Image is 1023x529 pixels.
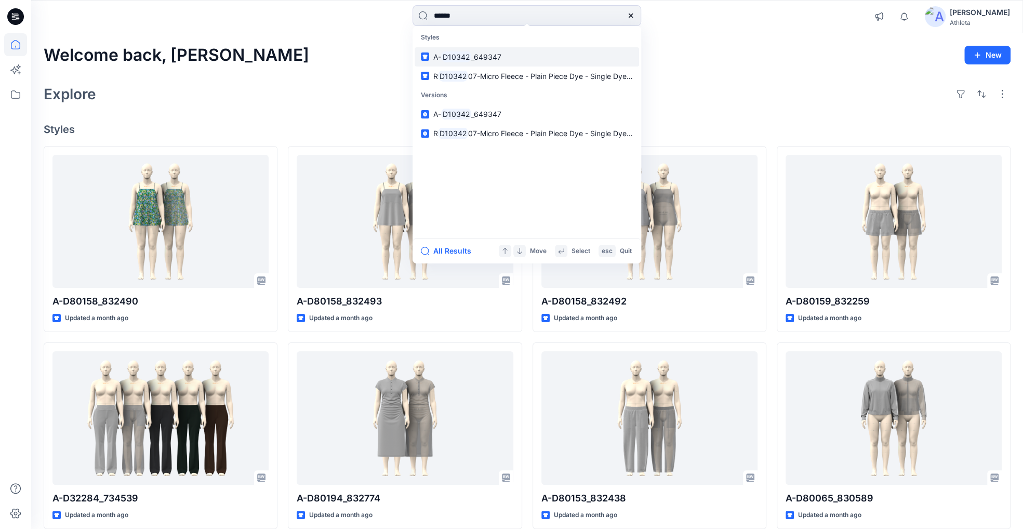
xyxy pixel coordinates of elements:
[52,491,269,506] p: A-D32284_734539
[530,246,547,257] p: Move
[786,351,1002,484] a: A-D80065_830589
[786,294,1002,309] p: A-D80159_832259
[554,313,617,324] p: Updated a month ago
[65,510,128,521] p: Updated a month ago
[297,155,513,288] a: A-D80158_832493
[309,510,373,521] p: Updated a month ago
[415,47,639,67] a: A-D10342_649347
[541,294,758,309] p: A-D80158_832492
[297,294,513,309] p: A-D80158_832493
[415,104,639,124] a: A-D10342_649347
[44,46,309,65] h2: Welcome back, [PERSON_NAME]
[468,129,666,138] span: 07-Micro Fleece - Plain Piece Dye - Single Dye Breathable
[554,510,617,521] p: Updated a month ago
[798,510,861,521] p: Updated a month ago
[44,123,1011,136] h4: Styles
[471,52,501,61] span: _649347
[52,155,269,288] a: A-D80158_832490
[602,246,613,257] p: esc
[541,155,758,288] a: A-D80158_832492
[471,110,501,118] span: _649347
[415,67,639,86] a: RD1034207-Micro Fleece - Plain Piece Dye - Single Dye Breathable
[438,127,468,139] mark: D10342
[52,294,269,309] p: A-D80158_832490
[421,245,478,257] button: All Results
[433,52,441,61] span: A-
[65,313,128,324] p: Updated a month ago
[415,86,639,105] p: Versions
[44,86,96,102] h2: Explore
[297,491,513,506] p: A-D80194_832774
[950,19,1010,27] div: Athleta
[572,246,590,257] p: Select
[964,46,1011,64] button: New
[52,351,269,484] a: A-D32284_734539
[441,51,471,63] mark: D10342
[441,108,471,120] mark: D10342
[950,6,1010,19] div: [PERSON_NAME]
[620,246,632,257] p: Quit
[925,6,946,27] img: avatar
[433,110,441,118] span: A-
[786,491,1002,506] p: A-D80065_830589
[415,28,639,47] p: Styles
[415,124,639,143] a: RD1034207-Micro Fleece - Plain Piece Dye - Single Dye Breathable
[541,351,758,484] a: A-D80153_832438
[433,72,438,81] span: R
[786,155,1002,288] a: A-D80159_832259
[297,351,513,484] a: A-D80194_832774
[433,129,438,138] span: R
[798,313,861,324] p: Updated a month ago
[468,72,666,81] span: 07-Micro Fleece - Plain Piece Dye - Single Dye Breathable
[438,70,468,82] mark: D10342
[541,491,758,506] p: A-D80153_832438
[309,313,373,324] p: Updated a month ago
